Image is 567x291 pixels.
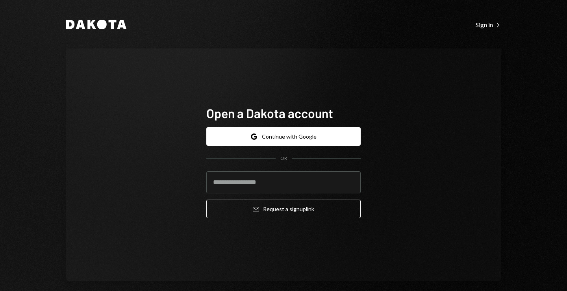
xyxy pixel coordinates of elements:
button: Continue with Google [206,127,361,146]
button: Request a signuplink [206,200,361,218]
a: Sign in [476,20,501,29]
div: Sign in [476,21,501,29]
div: OR [280,155,287,162]
h1: Open a Dakota account [206,105,361,121]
